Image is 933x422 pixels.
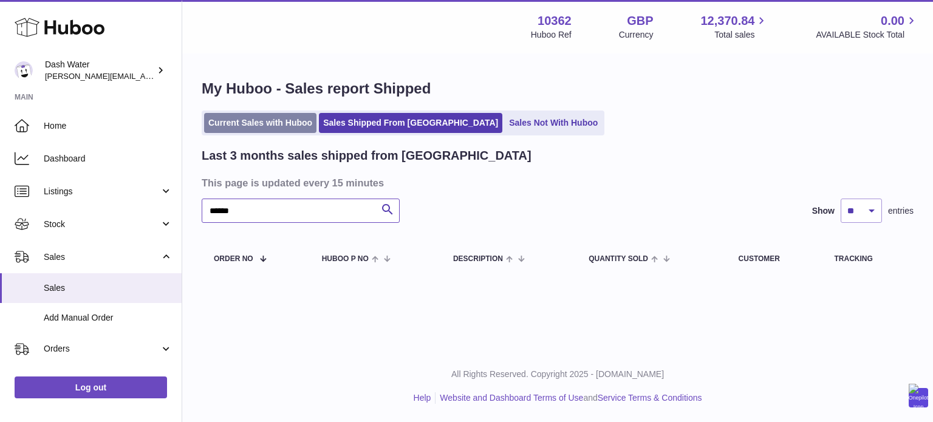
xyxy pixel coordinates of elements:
a: Website and Dashboard Terms of Use [440,393,583,403]
label: Show [812,205,835,217]
a: Log out [15,376,167,398]
span: entries [888,205,914,217]
span: Sales [44,282,173,294]
span: Dashboard [44,153,173,165]
strong: GBP [627,13,653,29]
a: 12,370.84 Total sales [700,13,768,41]
div: Tracking [834,255,901,263]
a: Help [414,393,431,403]
span: Listings [44,186,160,197]
img: james@dash-water.com [15,61,33,80]
li: and [436,392,702,404]
h2: Last 3 months sales shipped from [GEOGRAPHIC_DATA] [202,148,531,164]
span: 12,370.84 [700,13,754,29]
div: Huboo Ref [531,29,572,41]
span: Home [44,120,173,132]
a: Sales Shipped From [GEOGRAPHIC_DATA] [319,113,502,133]
h1: My Huboo - Sales report Shipped [202,79,914,98]
div: Customer [739,255,810,263]
span: Orders [44,343,160,355]
strong: 10362 [538,13,572,29]
p: All Rights Reserved. Copyright 2025 - [DOMAIN_NAME] [192,369,923,380]
span: Add Manual Order [44,312,173,324]
span: Huboo P no [322,255,369,263]
span: Sales [44,251,160,263]
a: Sales Not With Huboo [505,113,602,133]
span: 0.00 [881,13,904,29]
a: 0.00 AVAILABLE Stock Total [816,13,918,41]
div: Dash Water [45,59,154,82]
span: AVAILABLE Stock Total [816,29,918,41]
span: Total sales [714,29,768,41]
h3: This page is updated every 15 minutes [202,176,911,189]
span: Description [453,255,503,263]
div: Currency [619,29,654,41]
span: Quantity Sold [589,255,648,263]
span: [PERSON_NAME][EMAIL_ADDRESS][DOMAIN_NAME] [45,71,244,81]
a: Current Sales with Huboo [204,113,316,133]
a: Service Terms & Conditions [598,393,702,403]
span: Stock [44,219,160,230]
span: Order No [214,255,253,263]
